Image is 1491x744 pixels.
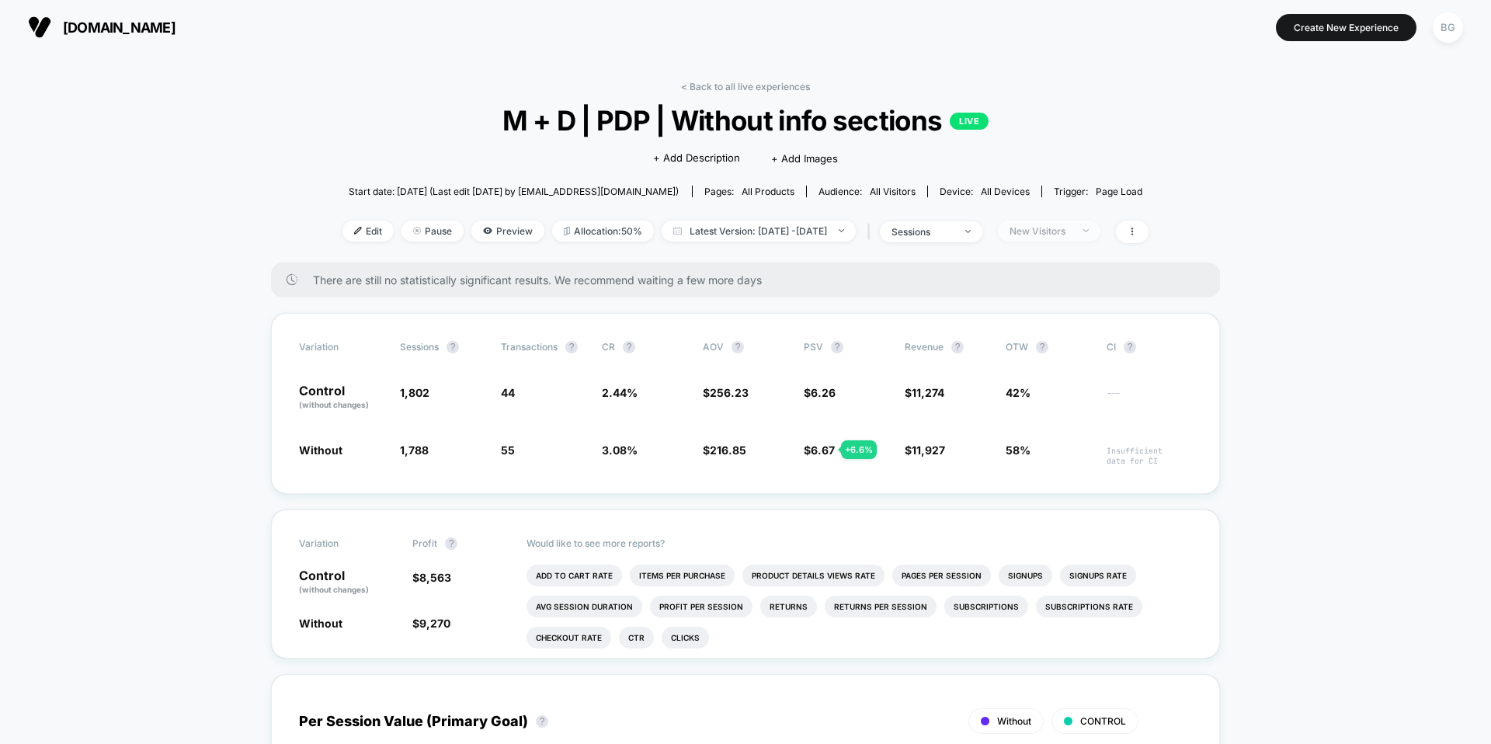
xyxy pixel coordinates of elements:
img: Visually logo [28,16,51,39]
span: 3.08 % [602,443,638,457]
span: Without [997,715,1031,727]
span: 2.44 % [602,386,638,399]
span: CONTROL [1080,715,1126,727]
div: BG [1433,12,1463,43]
div: Audience: [818,186,916,197]
span: Device: [927,186,1041,197]
li: Ctr [619,627,654,648]
span: 1,802 [400,386,429,399]
span: $ [804,386,836,399]
span: $ [804,443,835,457]
img: end [839,229,844,232]
span: | [864,221,880,243]
span: There are still no statistically significant results. We recommend waiting a few more days [313,273,1189,287]
span: Profit [412,537,437,549]
span: --- [1107,388,1192,411]
span: 42% [1006,386,1030,399]
li: Clicks [662,627,709,648]
button: ? [623,341,635,353]
li: Pages Per Session [892,565,991,586]
span: Allocation: 50% [552,221,654,242]
span: 1,788 [400,443,429,457]
span: $ [905,443,945,457]
img: calendar [673,227,682,235]
button: ? [536,715,548,728]
li: Signups [999,565,1052,586]
span: Transactions [501,341,558,353]
span: $ [703,386,749,399]
span: + Add Description [653,151,740,166]
li: Subscriptions Rate [1036,596,1142,617]
p: LIVE [950,113,989,130]
button: ? [1036,341,1048,353]
span: 6.67 [811,443,835,457]
div: Trigger: [1054,186,1142,197]
button: ? [447,341,459,353]
button: ? [1124,341,1136,353]
span: Variation [299,537,384,550]
span: all products [742,186,794,197]
img: edit [354,227,362,235]
button: ? [565,341,578,353]
span: Sessions [400,341,439,353]
span: $ [703,443,746,457]
span: Preview [471,221,544,242]
span: Without [299,443,342,457]
li: Product Details Views Rate [742,565,885,586]
button: ? [831,341,843,353]
span: 44 [501,386,515,399]
span: + Add Images [771,152,838,165]
span: Pause [401,221,464,242]
span: (without changes) [299,400,369,409]
span: CI [1107,341,1192,353]
span: 256.23 [710,386,749,399]
p: Would like to see more reports? [527,537,1193,549]
span: $ [412,617,450,630]
div: New Visitors [1010,225,1072,237]
span: Variation [299,341,384,353]
span: Page Load [1096,186,1142,197]
button: ? [445,537,457,550]
img: end [1083,229,1089,232]
span: 216.85 [710,443,746,457]
li: Items Per Purchase [630,565,735,586]
img: end [965,230,971,233]
div: Pages: [704,186,794,197]
span: 58% [1006,443,1030,457]
span: Edit [342,221,394,242]
span: OTW [1006,341,1091,353]
span: CR [602,341,615,353]
span: $ [412,571,451,584]
div: + 6.6 % [841,440,877,459]
li: Avg Session Duration [527,596,642,617]
span: 8,563 [419,571,451,584]
li: Subscriptions [944,596,1028,617]
p: Control [299,384,384,411]
span: (without changes) [299,585,369,594]
li: Returns Per Session [825,596,937,617]
div: sessions [891,226,954,238]
li: Signups Rate [1060,565,1136,586]
span: 9,270 [419,617,450,630]
span: 11,927 [912,443,945,457]
li: Checkout Rate [527,627,611,648]
span: Latest Version: [DATE] - [DATE] [662,221,856,242]
a: < Back to all live experiences [681,81,810,92]
span: PSV [804,341,823,353]
span: 6.26 [811,386,836,399]
span: 55 [501,443,515,457]
p: Control [299,569,397,596]
li: Profit Per Session [650,596,752,617]
span: Without [299,617,342,630]
span: Revenue [905,341,944,353]
button: BG [1428,12,1468,43]
span: Start date: [DATE] (Last edit [DATE] by [EMAIL_ADDRESS][DOMAIN_NAME]) [349,186,679,197]
span: All Visitors [870,186,916,197]
span: $ [905,386,944,399]
button: [DOMAIN_NAME] [23,15,180,40]
li: Returns [760,596,817,617]
span: 11,274 [912,386,944,399]
span: AOV [703,341,724,353]
span: Insufficient data for CI [1107,446,1192,466]
li: Add To Cart Rate [527,565,622,586]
